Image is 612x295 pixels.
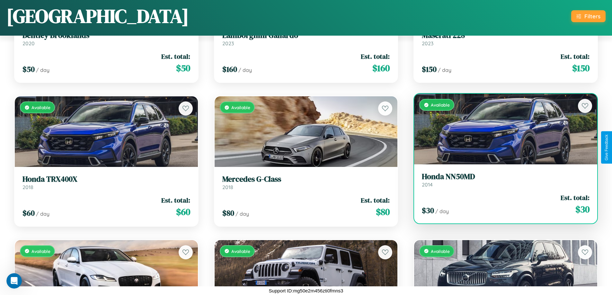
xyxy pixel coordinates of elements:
[36,211,49,217] span: / day
[361,195,390,205] span: Est. total:
[31,248,50,254] span: Available
[22,40,35,47] span: 2020
[376,205,390,218] span: $ 80
[372,62,390,74] span: $ 160
[571,10,606,22] button: Filters
[222,31,390,40] h3: Lamborghini Gallardo
[222,64,237,74] span: $ 160
[575,203,590,216] span: $ 30
[422,40,433,47] span: 2023
[31,105,50,110] span: Available
[422,31,590,47] a: Maserati 2282023
[222,31,390,47] a: Lamborghini Gallardo2023
[22,31,190,47] a: Bentley Brooklands2020
[422,172,590,181] h3: Honda NN50MD
[161,52,190,61] span: Est. total:
[222,208,234,218] span: $ 80
[438,67,451,73] span: / day
[231,105,250,110] span: Available
[238,67,252,73] span: / day
[22,184,33,190] span: 2018
[22,31,190,40] h3: Bentley Brooklands
[361,52,390,61] span: Est. total:
[431,102,450,108] span: Available
[435,208,449,214] span: / day
[431,248,450,254] span: Available
[422,181,433,188] span: 2014
[22,175,190,184] h3: Honda TRX400X
[176,205,190,218] span: $ 60
[604,134,609,161] div: Give Feedback
[22,64,35,74] span: $ 50
[584,13,600,20] div: Filters
[231,248,250,254] span: Available
[222,40,234,47] span: 2023
[161,195,190,205] span: Est. total:
[422,172,590,188] a: Honda NN50MD2014
[572,62,590,74] span: $ 150
[6,3,189,29] h1: [GEOGRAPHIC_DATA]
[269,286,343,295] p: Support ID: mg50e2m456zti0fmns3
[22,175,190,190] a: Honda TRX400X2018
[222,184,233,190] span: 2018
[422,64,437,74] span: $ 150
[6,273,22,289] iframe: Intercom live chat
[422,205,434,216] span: $ 30
[222,175,390,190] a: Mercedes G-Class2018
[36,67,49,73] span: / day
[176,62,190,74] span: $ 50
[222,175,390,184] h3: Mercedes G-Class
[561,193,590,202] span: Est. total:
[22,208,35,218] span: $ 60
[561,52,590,61] span: Est. total:
[235,211,249,217] span: / day
[422,31,590,40] h3: Maserati 228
